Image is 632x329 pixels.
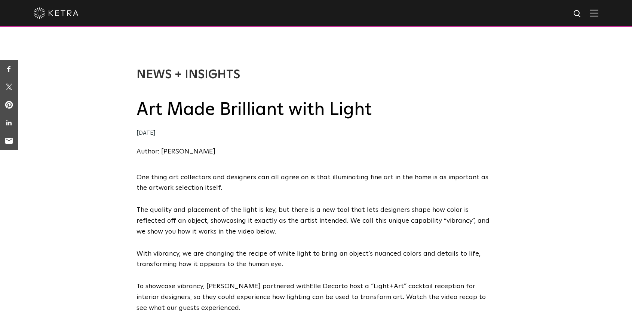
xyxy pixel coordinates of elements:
img: ketra-logo-2019-white [34,7,79,19]
img: search icon [573,9,582,19]
img: Hamburger%20Nav.svg [590,9,598,16]
a: News + Insights [136,69,240,81]
h2: Art Made Brilliant with Light [136,98,496,121]
div: [DATE] [136,128,496,139]
p: One thing art collectors and designers can all agree on is that illuminating fine art in the home... [136,172,496,194]
p: To showcase vibrancy, [PERSON_NAME] partnered with to host a “Light+Art” cocktail reception for i... [136,281,496,313]
a: Author: [PERSON_NAME] [136,148,215,155]
p: With vibrancy, we are changing the recipe of white light to bring an object's nuanced colors and ... [136,249,496,270]
p: The quality and placement of the light is key, but there is a new tool that lets designers shape ... [136,205,496,237]
a: Elle Decor [310,283,341,290]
